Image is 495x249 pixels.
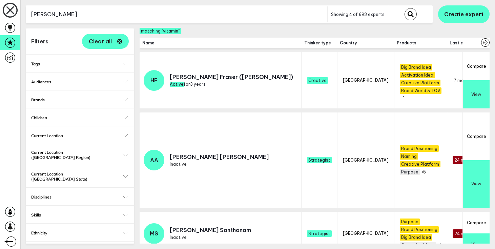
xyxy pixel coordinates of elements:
[444,11,483,18] span: Create expert
[31,150,129,160] button: Current Location ([GEOGRAPHIC_DATA] Region)
[400,145,439,152] span: Brand Positioning
[142,40,299,45] span: Name
[400,234,432,241] span: Big Brand Idea
[400,153,418,160] span: Naming
[421,169,426,174] button: +5
[463,212,490,233] button: Compare
[400,95,405,100] button: +4
[89,39,112,44] span: Clear all
[453,229,481,238] span: 24 months +
[170,82,206,87] span: for 3 years
[400,226,439,233] span: Brand Positioning
[463,80,490,108] button: View
[82,34,129,49] button: Clear all
[150,230,158,237] span: MS
[304,40,334,45] span: Thinker type
[307,230,332,237] span: Strategist
[170,235,187,240] span: Inactive
[343,78,389,83] span: [GEOGRAPHIC_DATA]
[31,230,129,235] button: Ethnicity
[31,133,129,138] button: Current Location
[343,231,389,236] span: [GEOGRAPHIC_DATA]
[31,38,48,45] h1: Filters
[400,169,420,175] span: Purpose
[331,12,385,17] span: Showing 4 of 693 experts
[150,77,158,84] span: HF
[170,227,251,233] p: [PERSON_NAME] Santhanam
[170,153,269,160] p: [PERSON_NAME] [PERSON_NAME]
[450,40,487,45] span: Last engagement
[31,115,129,120] button: Children
[400,161,440,167] span: Creative Platform
[400,64,432,70] span: Big Brand Idea
[140,28,181,34] span: matching "vitamin"
[31,194,129,200] button: Disciplines
[340,40,391,45] span: Country
[463,52,490,80] button: Compare
[463,112,490,160] button: Compare
[438,5,490,23] button: Create expert
[463,160,490,208] button: View
[170,162,187,167] span: Inactive
[31,171,129,182] button: Current Location ([GEOGRAPHIC_DATA] State)
[307,77,328,84] span: Creative
[31,61,129,66] button: Tags
[31,79,129,84] button: Audiences
[397,40,444,45] span: Products
[400,80,440,86] span: Creative Platform
[31,212,129,217] button: Skills
[400,242,436,248] span: Campaign Ideas
[437,243,441,248] button: +1
[400,72,435,78] span: Activation Idea
[31,97,129,102] button: Brands
[26,6,327,23] input: Search for name, tags and keywords here...
[170,82,184,87] span: Active
[343,158,389,163] span: [GEOGRAPHIC_DATA]
[150,157,158,164] span: AA
[453,156,481,164] span: 24 months +
[400,219,420,225] span: Purpose
[400,87,441,94] span: Brand World & TOV
[170,74,293,80] p: [PERSON_NAME] Fraser ([PERSON_NAME])
[453,77,474,84] span: 7 months
[307,157,332,163] span: Strategist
